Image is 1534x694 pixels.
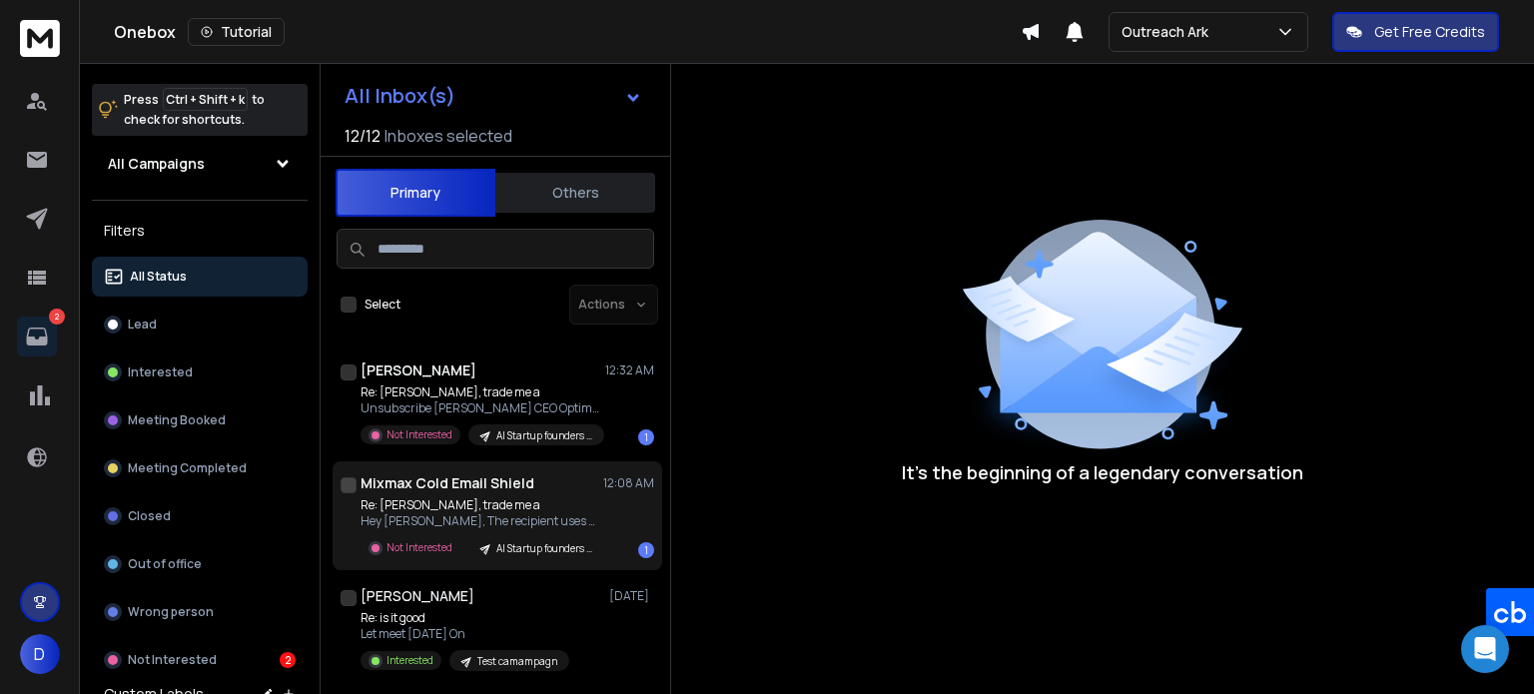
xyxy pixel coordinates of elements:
button: Closed [92,496,308,536]
p: Re: [PERSON_NAME], trade me a [361,497,600,513]
button: All Status [92,257,308,297]
button: All Campaigns [92,144,308,184]
button: All Inbox(s) [329,76,658,116]
button: Interested [92,352,308,392]
div: 1 [638,429,654,445]
button: Tutorial [188,18,285,46]
p: Get Free Credits [1374,22,1485,42]
button: Others [495,171,655,215]
h1: Mixmax Cold Email Shield [361,473,534,493]
button: Not Interested2 [92,640,308,680]
p: 12:08 AM [603,475,654,491]
button: Lead [92,305,308,345]
button: Primary [336,169,495,217]
p: AI Startup founders - twist try [496,541,592,556]
h1: All Campaigns [108,154,205,174]
p: Not Interested [128,652,217,668]
p: Let meet [DATE] On [361,626,569,642]
p: AI Startup founders - twist try [496,428,592,443]
p: Meeting Completed [128,460,247,476]
p: Wrong person [128,604,214,620]
label: Select [365,297,400,313]
span: Ctrl + Shift + k [163,88,248,111]
p: Unsubscribe [PERSON_NAME] CEO Optimize [361,400,600,416]
p: Hey [PERSON_NAME], The recipient uses Mixmax [361,513,600,529]
p: 2 [49,309,65,325]
p: All Status [130,269,187,285]
h1: [PERSON_NAME] [361,360,476,380]
p: Not Interested [386,427,452,442]
p: Closed [128,508,171,524]
button: Meeting Completed [92,448,308,488]
button: Get Free Credits [1332,12,1499,52]
button: Wrong person [92,592,308,632]
button: D [20,634,60,674]
p: Lead [128,317,157,333]
span: 12 / 12 [345,124,381,148]
h3: Filters [92,217,308,245]
button: Out of office [92,544,308,584]
p: Outreach Ark [1122,22,1216,42]
p: [DATE] [609,588,654,604]
h1: [PERSON_NAME] [361,586,474,606]
p: Meeting Booked [128,412,226,428]
p: Re: is it good [361,610,569,626]
h1: All Inbox(s) [345,86,455,106]
h3: Inboxes selected [384,124,512,148]
p: Press to check for shortcuts. [124,90,265,130]
p: It’s the beginning of a legendary conversation [902,458,1303,486]
a: 2 [17,317,57,356]
div: Open Intercom Messenger [1461,625,1509,673]
p: Re: [PERSON_NAME], trade me a [361,384,600,400]
p: Test camampagn [477,654,557,669]
div: 1 [638,542,654,558]
p: Not Interested [386,540,452,555]
p: Interested [128,364,193,380]
p: 12:32 AM [605,362,654,378]
p: Interested [386,653,433,668]
button: Meeting Booked [92,400,308,440]
div: 2 [280,652,296,668]
div: Onebox [114,18,1021,46]
p: Out of office [128,556,202,572]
